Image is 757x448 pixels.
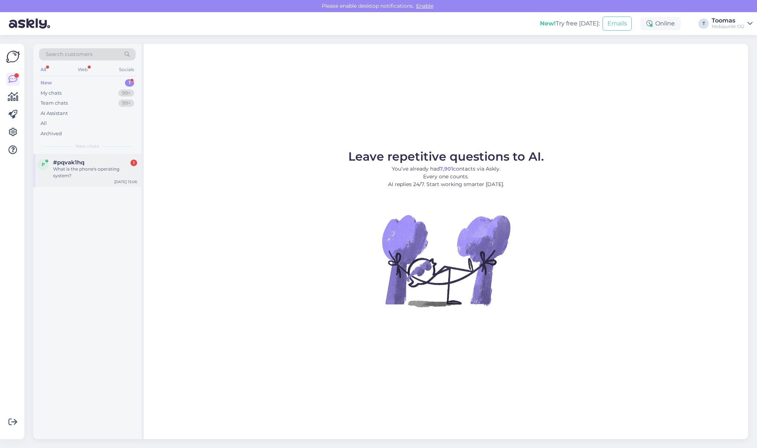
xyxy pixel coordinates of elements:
span: Leave repetitive questions to AI. [348,149,544,164]
div: All [41,120,47,127]
b: New! [540,20,556,27]
a: ToomasMobipunkt OÜ [712,18,753,29]
span: Enable [414,3,436,9]
div: 1 [125,79,134,87]
span: New chats [76,143,99,150]
div: Team chats [41,99,68,107]
img: Askly Logo [6,50,20,64]
div: 1 [130,160,137,166]
div: [DATE] 15:06 [114,179,137,185]
p: You’ve already had contacts via Askly. Every one counts. AI replies 24/7. Start working smarter [... [348,165,544,188]
div: All [39,65,48,74]
div: Web [76,65,89,74]
div: Online [641,17,681,30]
span: Search customers [46,50,93,58]
div: 99+ [118,99,134,107]
span: #pqvak1hq [53,159,84,166]
img: No Chat active [380,194,512,327]
div: Archived [41,130,62,137]
span: p [42,162,45,167]
div: New [41,79,52,87]
b: 7,901 [440,165,453,172]
div: Try free [DATE]: [540,19,600,28]
div: What is the phone's operating system? [53,166,137,179]
div: Mobipunkt OÜ [712,24,744,29]
div: AI Assistant [41,110,68,117]
div: Toomas [712,18,744,24]
div: T [698,18,709,29]
div: My chats [41,90,62,97]
button: Emails [603,17,632,31]
div: 99+ [118,90,134,97]
div: Socials [118,65,136,74]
